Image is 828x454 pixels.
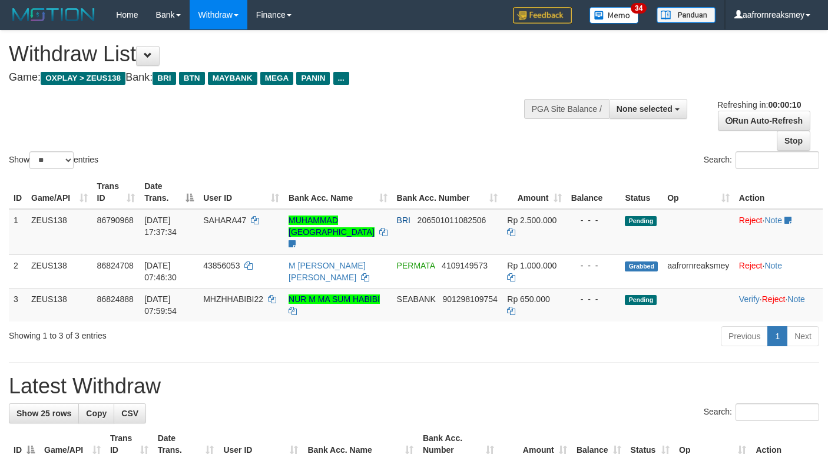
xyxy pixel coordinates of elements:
span: 86824708 [97,261,134,270]
span: [DATE] 07:46:30 [144,261,177,282]
h1: Withdraw List [9,42,540,66]
a: NUR M MA SUM HABIBI [289,294,380,304]
span: PERMATA [397,261,435,270]
td: aafrornreaksmey [663,254,734,288]
div: - - - [571,293,616,305]
a: Run Auto-Refresh [718,111,810,131]
th: User ID: activate to sort column ascending [198,175,284,209]
span: MAYBANK [208,72,257,85]
input: Search: [736,151,819,169]
div: PGA Site Balance / [524,99,609,119]
span: 86790968 [97,216,134,225]
a: Stop [777,131,810,151]
span: Copy 4109149573 to clipboard [442,261,488,270]
th: Game/API: activate to sort column ascending [27,175,92,209]
th: Amount: activate to sort column ascending [502,175,566,209]
label: Search: [704,403,819,421]
a: 1 [767,326,787,346]
td: ZEUS138 [27,288,92,322]
button: None selected [609,99,687,119]
span: Show 25 rows [16,409,71,418]
img: Button%20Memo.svg [589,7,639,24]
div: - - - [571,260,616,271]
span: OXPLAY > ZEUS138 [41,72,125,85]
a: Note [764,261,782,270]
a: Reject [739,216,763,225]
a: MUHAMMAD [GEOGRAPHIC_DATA] [289,216,375,237]
a: Previous [721,326,768,346]
span: Copy 206501011082506 to clipboard [418,216,486,225]
img: Feedback.jpg [513,7,572,24]
td: ZEUS138 [27,254,92,288]
span: Rp 1.000.000 [507,261,557,270]
span: Copy 901298109754 to clipboard [442,294,497,304]
span: 34 [631,3,647,14]
a: CSV [114,403,146,423]
span: BRI [153,72,175,85]
span: SAHARA47 [203,216,246,225]
span: Pending [625,295,657,305]
a: Reject [762,294,786,304]
span: ... [333,72,349,85]
a: Show 25 rows [9,403,79,423]
th: Trans ID: activate to sort column ascending [92,175,140,209]
a: Copy [78,403,114,423]
span: BRI [397,216,410,225]
input: Search: [736,403,819,421]
td: 1 [9,209,27,255]
td: 2 [9,254,27,288]
img: panduan.png [657,7,716,23]
span: Refreshing in: [717,100,801,110]
span: Rp 2.500.000 [507,216,557,225]
th: Bank Acc. Number: activate to sort column ascending [392,175,503,209]
th: Date Trans.: activate to sort column descending [140,175,198,209]
h4: Game: Bank: [9,72,540,84]
select: Showentries [29,151,74,169]
span: PANIN [296,72,330,85]
a: Verify [739,294,760,304]
span: SEABANK [397,294,436,304]
th: Balance [567,175,621,209]
td: · [734,209,823,255]
span: Copy [86,409,107,418]
label: Search: [704,151,819,169]
th: ID [9,175,27,209]
th: Status [620,175,663,209]
a: M [PERSON_NAME] [PERSON_NAME] [289,261,366,282]
img: MOTION_logo.png [9,6,98,24]
a: Note [764,216,782,225]
span: CSV [121,409,138,418]
div: Showing 1 to 3 of 3 entries [9,325,336,342]
span: MHZHHABIBI22 [203,294,263,304]
th: Bank Acc. Name: activate to sort column ascending [284,175,392,209]
label: Show entries [9,151,98,169]
span: BTN [179,72,205,85]
td: ZEUS138 [27,209,92,255]
div: - - - [571,214,616,226]
td: · [734,254,823,288]
span: [DATE] 17:37:34 [144,216,177,237]
th: Op: activate to sort column ascending [663,175,734,209]
span: None selected [617,104,673,114]
span: Rp 650.000 [507,294,549,304]
td: 3 [9,288,27,322]
td: · · [734,288,823,322]
span: MEGA [260,72,294,85]
a: Next [787,326,819,346]
a: Note [787,294,805,304]
a: Reject [739,261,763,270]
span: 43856053 [203,261,240,270]
span: Pending [625,216,657,226]
h1: Latest Withdraw [9,375,819,398]
span: [DATE] 07:59:54 [144,294,177,316]
span: Grabbed [625,261,658,271]
strong: 00:00:10 [768,100,801,110]
span: 86824888 [97,294,134,304]
th: Action [734,175,823,209]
